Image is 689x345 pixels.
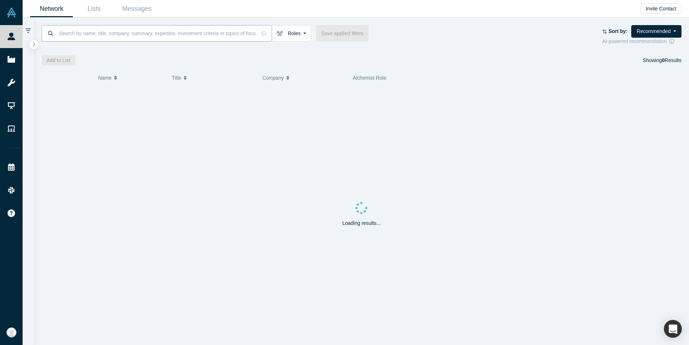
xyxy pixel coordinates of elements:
span: Alchemist Role [353,75,386,81]
img: Moor Xu's Account [6,327,17,337]
button: Add to List [42,55,75,65]
p: Loading results... [342,219,381,227]
button: Roles [272,25,311,42]
span: Results [662,57,681,63]
button: Company [262,70,345,85]
span: Name [98,70,111,85]
button: Name [98,70,164,85]
a: Lists [73,0,116,17]
button: Invite Contact [641,4,681,14]
a: Network [30,0,73,17]
div: AI-powered recommendation [602,38,681,45]
strong: Sort by: [609,28,628,34]
span: Title [172,70,181,85]
button: Save applied filters [316,25,369,42]
div: Showing [643,55,681,65]
input: Search by name, title, company, summary, expertise, investment criteria or topics of focus [58,25,257,42]
span: Company [262,70,284,85]
img: Alchemist Vault Logo [6,8,17,18]
strong: 0 [662,57,665,63]
button: Title [172,70,255,85]
a: Messages [116,0,158,17]
button: Recommended [631,25,681,38]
